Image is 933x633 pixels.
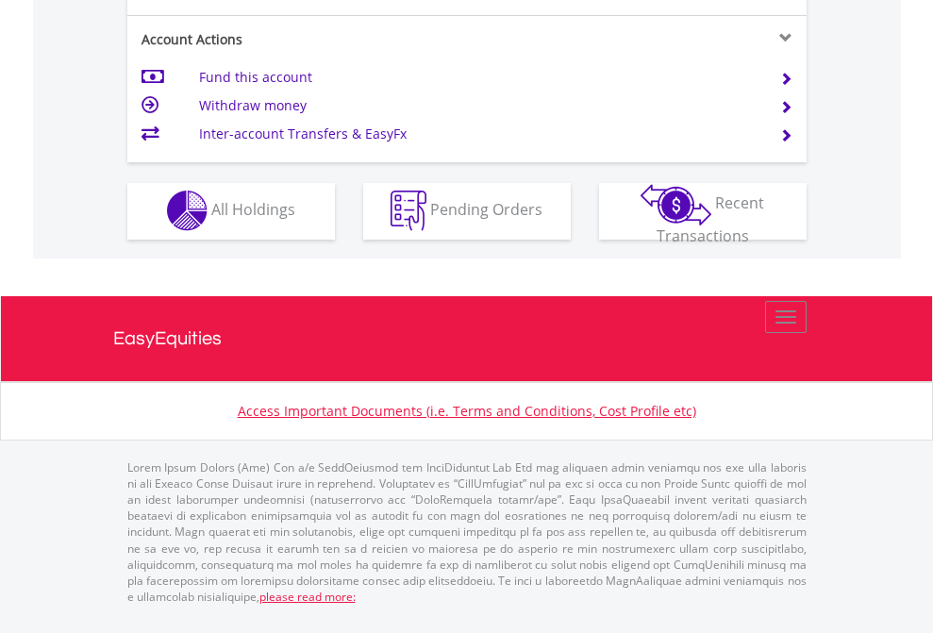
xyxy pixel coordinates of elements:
[430,199,542,220] span: Pending Orders
[641,184,711,225] img: transactions-zar-wht.png
[113,296,821,381] a: EasyEquities
[127,459,807,605] p: Lorem Ipsum Dolors (Ame) Con a/e SeddOeiusmod tem InciDiduntut Lab Etd mag aliquaen admin veniamq...
[199,120,757,148] td: Inter-account Transfers & EasyFx
[127,183,335,240] button: All Holdings
[199,92,757,120] td: Withdraw money
[238,402,696,420] a: Access Important Documents (i.e. Terms and Conditions, Cost Profile etc)
[599,183,807,240] button: Recent Transactions
[259,589,356,605] a: please read more:
[167,191,208,231] img: holdings-wht.png
[363,183,571,240] button: Pending Orders
[127,30,467,49] div: Account Actions
[211,199,295,220] span: All Holdings
[657,192,765,246] span: Recent Transactions
[199,63,757,92] td: Fund this account
[391,191,426,231] img: pending_instructions-wht.png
